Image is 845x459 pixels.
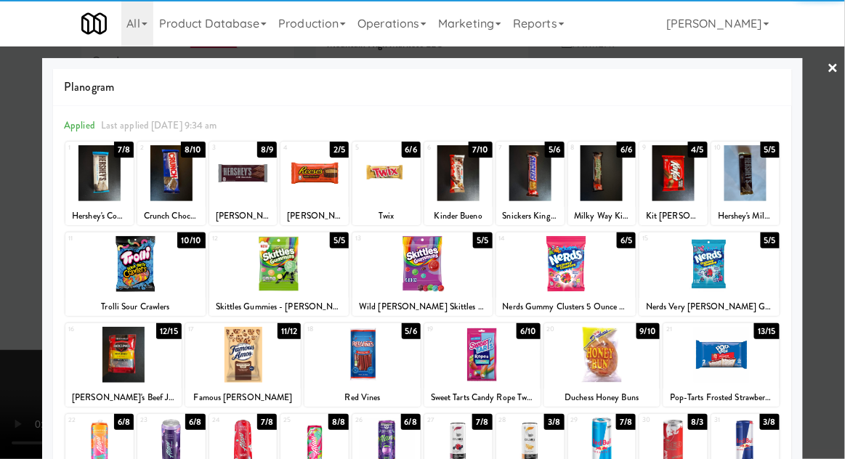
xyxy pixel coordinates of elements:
div: 3 [212,142,243,154]
div: Snickers King Size [496,207,565,225]
div: Duchess Honey Buns [544,389,660,407]
div: Skittles Gummies - [PERSON_NAME] [211,298,347,316]
div: 2 [140,142,171,154]
div: Snickers King Size [498,207,562,225]
div: Hershey's Milk Chocolate with Almonds [711,207,780,225]
div: Milky Way King Size [568,207,636,225]
div: Pop-Tarts Frosted Strawberry [666,389,777,407]
a: × [828,46,839,92]
div: Wild [PERSON_NAME] Skittles Gummies [352,298,493,316]
div: Sweet Tarts Candy Rope Twisted Rainbow 5 oz [424,389,541,407]
div: 6/8 [185,414,205,430]
div: 28 [499,414,530,426]
div: 6 [427,142,458,154]
div: 14 [499,232,566,245]
span: Last applied [DATE] 9:34 am [101,118,217,132]
div: 4 [283,142,315,154]
div: 75/6Snickers King Size [496,142,565,225]
div: Kinder Bueno [424,207,493,225]
div: Nerds Gummy Clusters 5 Ounce Medium Peg Bag [496,298,636,316]
div: 20 [547,323,602,336]
div: Nerds Gummy Clusters 5 Ounce Medium Peg Bag [498,298,634,316]
div: 23 [140,414,171,426]
div: 5/5 [473,232,492,248]
div: 1110/10Trolli Sour Crawlers [65,232,206,316]
div: 28/10Crunch Chocolate Bar [137,142,206,225]
div: 7/8 [616,414,636,430]
div: 5/5 [761,142,780,158]
div: 8/3 [688,414,708,430]
div: 125/5Skittles Gummies - [PERSON_NAME] [209,232,349,316]
div: Wild [PERSON_NAME] Skittles Gummies [355,298,490,316]
div: 9/10 [636,323,660,339]
div: 155/5Nerds Very [PERSON_NAME] Gummy Clusters [639,232,780,316]
div: Sweet Tarts Candy Rope Twisted Rainbow 5 oz [426,389,538,407]
div: 25 [283,414,315,426]
div: 17 [188,323,243,336]
div: 11/12 [278,323,302,339]
div: 16 [68,323,124,336]
div: 86/6Milky Way King Size [568,142,636,225]
div: 13 [355,232,422,245]
div: 2113/15Pop-Tarts Frosted Strawberry [663,323,780,407]
div: 5 [355,142,387,154]
div: Famous [PERSON_NAME] [187,389,299,407]
span: Planogram [64,76,781,98]
div: [PERSON_NAME] [211,207,275,225]
div: 6/6 [402,142,421,158]
div: 6/10 [517,323,540,339]
div: Kinder Bueno [426,207,490,225]
div: 1711/12Famous [PERSON_NAME] [185,323,302,407]
div: 9 [642,142,674,154]
div: 67/10Kinder Bueno [424,142,493,225]
div: 18 [307,323,363,336]
div: Red Vines [304,389,421,407]
div: 4/5 [688,142,708,158]
div: 31 [714,414,745,426]
div: [PERSON_NAME] Milk Chocolate Peanut Butter [280,207,349,225]
div: 17/8Hershey's Cookies 'n' Creme Candy Bars [65,142,134,225]
div: 6/5 [617,232,636,248]
div: 7/8 [114,142,134,158]
div: 105/5Hershey's Milk Chocolate with Almonds [711,142,780,225]
div: 24 [212,414,243,426]
div: Trolli Sour Crawlers [68,298,203,316]
div: 7 [499,142,530,154]
img: Micromart [81,11,107,36]
div: Hershey's Milk Chocolate with Almonds [713,207,777,225]
div: 38/9[PERSON_NAME] [209,142,278,225]
div: Nerds Very [PERSON_NAME] Gummy Clusters [642,298,777,316]
div: Hershey's Cookies 'n' Creme Candy Bars [68,207,132,225]
div: 11 [68,232,135,245]
span: Applied [64,118,95,132]
div: Skittles Gummies - [PERSON_NAME] [209,298,349,316]
div: [PERSON_NAME]'s Beef Jerky, Teriyaki [68,389,179,407]
div: 1612/15[PERSON_NAME]'s Beef Jerky, Teriyaki [65,323,182,407]
div: 13/15 [754,323,780,339]
div: 146/5Nerds Gummy Clusters 5 Ounce Medium Peg Bag [496,232,636,316]
div: Duchess Honey Buns [546,389,658,407]
div: 30 [642,414,674,426]
div: 8/8 [328,414,349,430]
div: [PERSON_NAME] Milk Chocolate Peanut Butter [283,207,347,225]
div: 6/8 [114,414,134,430]
div: 5/5 [761,232,780,248]
div: 26 [355,414,387,426]
div: 94/5Kit [PERSON_NAME] Size [639,142,708,225]
div: Twix [352,207,421,225]
div: 209/10Duchess Honey Buns [544,323,660,407]
div: Red Vines [307,389,419,407]
div: 3/8 [760,414,780,430]
div: Hershey's Cookies 'n' Creme Candy Bars [65,207,134,225]
div: 5/5 [330,232,349,248]
div: 42/5[PERSON_NAME] Milk Chocolate Peanut Butter [280,142,349,225]
div: 135/5Wild [PERSON_NAME] Skittles Gummies [352,232,493,316]
div: 7/8 [472,414,492,430]
div: 10 [714,142,745,154]
div: Milky Way King Size [570,207,634,225]
div: 12 [212,232,279,245]
div: 7/8 [257,414,277,430]
div: 3/8 [544,414,564,430]
div: 21 [666,323,721,336]
div: Pop-Tarts Frosted Strawberry [663,389,780,407]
